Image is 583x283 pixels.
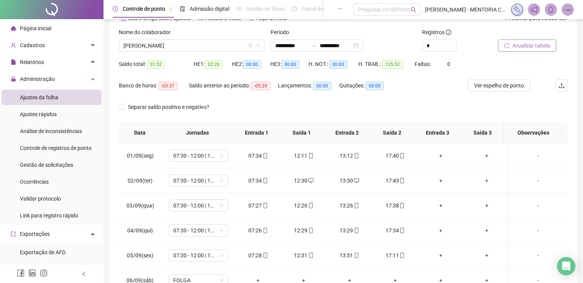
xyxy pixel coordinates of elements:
[498,39,556,52] button: Atualizar tabela
[20,196,61,202] span: Validar protocolo
[460,122,505,143] th: Saída 3
[234,122,279,143] th: Entrada 1
[562,4,573,15] img: 83437
[474,81,524,90] span: Ver espelho de ponto
[113,6,118,12] span: clock-circle
[424,251,458,260] div: +
[307,153,314,158] span: mobile
[329,60,347,69] span: 00:00
[516,251,561,260] div: -
[20,94,58,100] span: Ajustes da folha
[309,60,358,69] div: H. NOT.:
[11,59,16,65] span: file
[333,226,366,235] div: 13:29
[504,43,509,48] span: reload
[279,122,324,143] th: Saída 1
[20,111,57,117] span: Ajustes rápidos
[246,6,285,12] span: Gestão de férias
[378,251,412,260] div: 17:11
[256,43,260,48] span: down
[302,6,332,12] span: Painel do DP
[557,257,575,275] div: Open Intercom Messenger
[512,41,550,50] span: Atualizar tabela
[11,43,16,48] span: user-add
[353,203,359,208] span: mobile
[292,6,297,12] span: dashboard
[241,176,274,185] div: 07:34
[194,60,232,69] div: HE 1:
[324,122,370,143] th: Entrada 2
[127,153,154,159] span: 01/09(seg)
[243,60,261,69] span: 00:00
[270,60,309,69] div: HE 3:
[173,250,223,261] span: 07:30 - 12:00 | 13:30 - 17:00
[20,212,78,219] span: Link para registro rápido
[127,252,153,258] span: 05/09(sex)
[20,128,82,134] span: Análise de inconsistências
[422,28,451,36] span: Registros
[241,251,274,260] div: 07:28
[378,151,412,160] div: 17:40
[307,178,314,183] span: desktop
[20,231,50,237] span: Exportações
[424,226,458,235] div: +
[205,60,223,69] span: 02:20
[271,28,294,36] label: Período
[424,176,458,185] div: +
[333,251,366,260] div: 13:51
[399,228,405,233] span: mobile
[424,151,458,160] div: +
[547,6,554,13] span: bell
[333,201,366,210] div: 13:26
[516,151,561,160] div: -
[119,81,189,90] div: Banco de horas:
[516,201,561,210] div: -
[40,269,48,277] span: instagram
[399,253,405,258] span: mobile
[530,6,537,13] span: notification
[20,25,51,31] span: Página inicial
[236,6,241,12] span: sun
[17,269,25,277] span: facebook
[161,122,234,143] th: Jornadas
[11,76,16,82] span: lock
[353,228,359,233] span: mobile
[20,59,44,65] span: Relatórios
[353,178,359,183] span: desktop
[81,271,87,276] span: left
[358,60,414,69] div: H. TRAB.:
[399,153,405,158] span: mobile
[307,253,314,258] span: mobile
[173,200,223,211] span: 07:30 - 12:00 | 13:00 - 17:30
[119,28,176,36] label: Nome do colaborador
[447,61,450,67] span: 0
[424,201,458,210] div: +
[20,162,73,168] span: Gestão de solicitações
[173,175,223,186] span: 07:30 - 12:00 | 13:00 - 17:30
[378,226,412,235] div: 17:34
[173,225,223,236] span: 07:30 - 12:00 | 13:00 - 17:30
[307,228,314,233] span: mobile
[399,203,405,208] span: mobile
[248,43,253,48] span: filter
[415,61,432,67] span: Faltas:
[125,103,212,111] span: Separar saldo positivo e negativo?
[513,5,521,14] img: sparkle-icon.fc2bf0ac1784a2077858766a79e2daf3.svg
[287,176,320,185] div: 12:30
[281,60,299,69] span: 00:00
[468,79,530,92] button: Ver espelho de ponto
[262,178,268,183] span: mobile
[287,251,320,260] div: 12:31
[168,7,173,12] span: pushpin
[504,122,562,143] th: Observações
[470,151,503,160] div: +
[127,227,153,234] span: 04/09(qui)
[147,60,165,69] span: 01:52
[353,153,359,158] span: mobile
[158,82,177,90] span: -03:37
[20,42,45,48] span: Cadastros
[262,203,268,208] span: mobile
[20,76,55,82] span: Administração
[251,82,270,90] span: -05:29
[241,226,274,235] div: 07:26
